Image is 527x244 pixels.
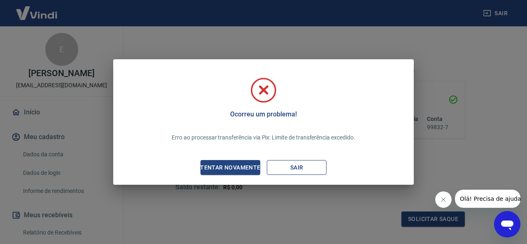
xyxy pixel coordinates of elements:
iframe: Fechar mensagem [435,191,452,208]
iframe: Mensagem da empresa [455,190,520,208]
div: Tentar novamente [190,163,270,173]
iframe: Botão para abrir a janela de mensagens [494,211,520,237]
button: Tentar novamente [201,160,260,175]
button: Sair [267,160,326,175]
h5: Ocorreu um problema! [230,110,296,119]
p: Erro ao processar transferência via Pix: Limite de transferência excedido. [172,133,355,142]
span: Olá! Precisa de ajuda? [5,6,69,12]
